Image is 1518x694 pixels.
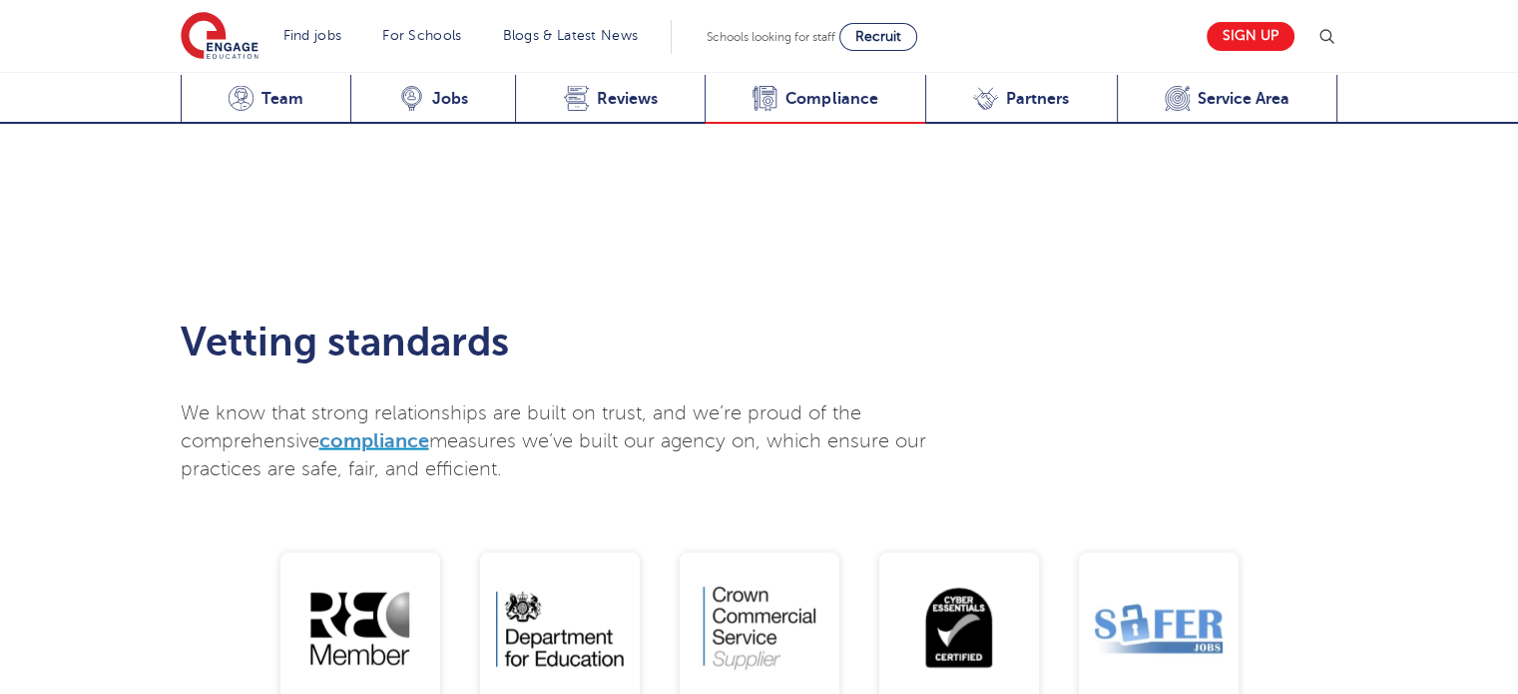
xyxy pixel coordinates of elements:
[895,585,1023,673] img: Cyber Essentials
[283,28,342,43] a: Find jobs
[1207,22,1294,51] a: Sign up
[707,30,835,44] span: Schools looking for staff
[382,28,461,43] a: For Schools
[1006,89,1069,109] span: Partners
[1198,89,1289,109] span: Service Area
[496,585,624,673] img: DOE
[432,89,468,109] span: Jobs
[1095,585,1223,673] img: Safer
[785,89,877,109] span: Compliance
[705,75,925,124] a: Compliance
[696,585,823,673] img: CCS
[261,89,303,109] span: Team
[855,29,901,44] span: Recruit
[181,12,258,62] img: Engage Education
[839,23,917,51] a: Recruit
[503,28,639,43] a: Blogs & Latest News
[1117,75,1338,124] a: Service Area
[515,75,705,124] a: Reviews
[181,319,954,366] h2: Vetting standards
[597,89,658,109] span: Reviews
[296,585,424,673] img: REC
[181,402,861,452] span: We know that strong relationships are built on trust, and we’re proud of the comprehensive
[181,75,351,124] a: Team
[319,429,429,452] a: compliance
[181,430,926,480] span: measures we’ve built our agency on, which ensure our practices are safe, fair, and efficient.
[350,75,515,124] a: Jobs
[925,75,1117,124] a: Partners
